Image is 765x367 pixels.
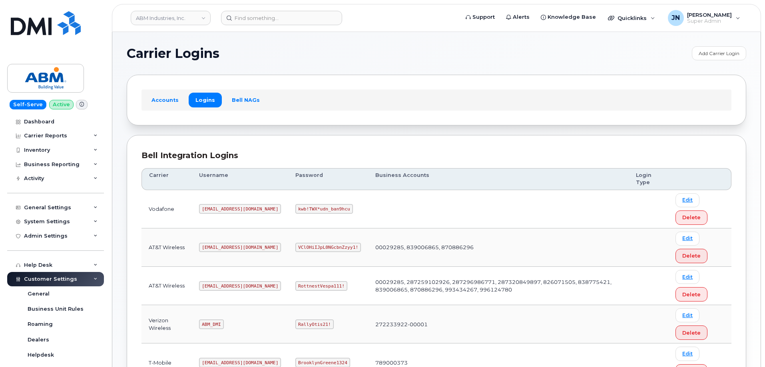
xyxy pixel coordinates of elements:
span: Delete [682,329,701,337]
code: [EMAIL_ADDRESS][DOMAIN_NAME] [199,204,281,214]
th: Carrier [141,168,192,190]
td: Vodafone [141,190,192,228]
code: kwb!TWX*udn_ban9hcu [295,204,353,214]
button: Delete [675,325,707,340]
th: Username [192,168,288,190]
code: RottnestVespa111! [295,281,347,291]
button: Delete [675,287,707,302]
code: [EMAIL_ADDRESS][DOMAIN_NAME] [199,281,281,291]
code: [EMAIL_ADDRESS][DOMAIN_NAME] [199,243,281,252]
td: 272233922-00001 [368,305,629,343]
span: Carrier Logins [127,48,219,60]
th: Business Accounts [368,168,629,190]
td: 00029285, 839006865, 870886296 [368,228,629,267]
td: AT&T Wireless [141,267,192,305]
code: RallyOtis21! [295,319,333,329]
td: Verizon Wireless [141,305,192,343]
a: Edit [675,193,699,207]
td: AT&T Wireless [141,228,192,267]
span: Delete [682,291,701,298]
th: Login Type [629,168,668,190]
a: Edit [675,270,699,284]
button: Delete [675,249,707,263]
a: Bell NAGs [225,93,267,107]
span: Delete [682,214,701,221]
span: Delete [682,252,701,260]
td: 00029285, 287259102926, 287296986771, 287320849897, 826071505, 838775421, 839006865, 870886296, 9... [368,267,629,305]
a: Logins [189,93,222,107]
code: VClOHiIJpL0NGcbnZzyy1! [295,243,361,252]
a: Edit [675,232,699,246]
a: Add Carrier Login [692,46,746,60]
code: ABM_DMI [199,319,223,329]
a: Edit [675,308,699,322]
button: Delete [675,210,707,225]
a: Edit [675,347,699,361]
div: Bell Integration Logins [141,150,731,161]
a: Accounts [145,93,185,107]
th: Password [288,168,368,190]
